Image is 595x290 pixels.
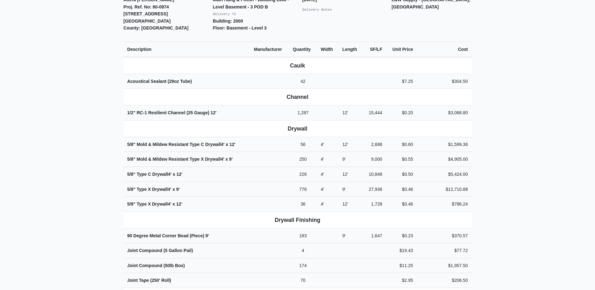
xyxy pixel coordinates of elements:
[250,42,289,57] th: Manufacturer
[363,105,386,121] td: 15,444
[342,142,348,147] span: 12'
[363,182,386,197] td: 27,936
[176,187,180,192] span: 9'
[363,167,386,182] td: 10,848
[221,157,224,162] span: 4'
[386,243,417,258] td: $19.43
[289,258,317,273] td: 174
[363,228,386,243] td: 1,647
[127,201,182,207] strong: 5/8" Type X Drywall
[205,233,209,238] span: 9'
[176,201,182,207] span: 12'
[289,197,317,212] td: 36
[289,167,317,182] td: 226
[386,182,417,197] td: $0.46
[342,172,348,177] span: 12'
[226,157,228,162] span: x
[386,258,417,273] td: $11.25
[342,201,348,207] span: 12'
[342,187,346,192] span: 9'
[363,152,386,167] td: 9,000
[289,228,317,243] td: 183
[363,42,386,57] th: SF/LF
[321,142,324,147] span: 4'
[417,197,472,212] td: $786.24
[127,142,236,147] strong: 5/8" Mold & Mildew Resistant Type C Drywall
[124,11,168,16] strong: [STREET_ADDRESS]
[173,201,175,207] span: x
[176,172,182,177] span: 12'
[321,172,324,177] span: 4'
[386,137,417,152] td: $0.60
[386,42,417,57] th: Unit Price
[417,74,472,89] td: $304.50
[417,167,472,182] td: $5,424.00
[317,42,338,57] th: Width
[127,233,209,238] strong: 90 Degree Metal Corner Bead (Piece)
[124,19,171,24] strong: [GEOGRAPHIC_DATA]
[417,105,472,121] td: $3,088.80
[210,110,216,115] span: 12'
[213,25,267,30] strong: Floor: Basement - Level 3
[338,42,363,57] th: Length
[168,201,171,207] span: 4'
[213,12,236,16] small: Delivery To
[386,152,417,167] td: $0.55
[213,19,243,24] strong: Building: 2000
[363,197,386,212] td: 1,728
[221,142,225,147] span: 4'
[289,42,317,57] th: Quantity
[127,263,185,268] strong: Joint Compound (50lb Box)
[417,258,472,273] td: $1,957.50
[386,228,417,243] td: $0.23
[342,233,346,238] span: 9'
[287,94,308,100] b: Channel
[289,74,317,89] td: 42
[289,137,317,152] td: 56
[302,8,332,12] small: Delivery Notes
[127,172,183,177] strong: 5/8" Type C Drywall
[417,182,472,197] td: $12,710.88
[229,157,233,162] span: 9'
[321,187,324,192] span: 4'
[168,172,172,177] span: 4'
[226,142,228,147] span: x
[289,273,317,288] td: 70
[275,217,321,223] b: Drywall Finishing
[124,42,250,57] th: Description
[168,187,171,192] span: 4'
[127,278,171,283] strong: Joint Tape (250' Roll)
[173,187,175,192] span: x
[289,152,317,167] td: 250
[290,62,305,69] b: Caulk
[229,142,235,147] span: 12'
[386,273,417,288] td: $2.95
[289,182,317,197] td: 776
[417,273,472,288] td: $206.50
[289,105,317,121] td: 1,287
[127,187,180,192] strong: 5/8" Type X Drywall
[417,137,472,152] td: $1,599.36
[342,157,346,162] span: 9'
[289,243,317,258] td: 4
[127,157,233,162] strong: 5/8" Mold & Mildew Resistant Type X Drywall
[124,4,169,9] strong: Proj. Ref. No: 80-0974
[127,248,193,253] strong: Joint Compound (5 Gallon Pail)
[127,110,217,115] strong: 1/2" RC-1 Resilient Channel (25 Gauge)
[386,74,417,89] td: $7.25
[173,172,175,177] span: x
[417,42,472,57] th: Cost
[386,105,417,121] td: $0.20
[386,167,417,182] td: $0.50
[124,25,189,30] strong: County: [GEOGRAPHIC_DATA]
[342,110,348,115] span: 12'
[417,243,472,258] td: $77.72
[386,197,417,212] td: $0.46
[363,137,386,152] td: 2,688
[321,157,324,162] span: 4'
[321,201,324,207] span: 4'
[417,228,472,243] td: $370.57
[127,79,192,84] strong: Acoustical Sealant (29oz Tube)
[288,126,307,132] b: Drywall
[417,152,472,167] td: $4,905.00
